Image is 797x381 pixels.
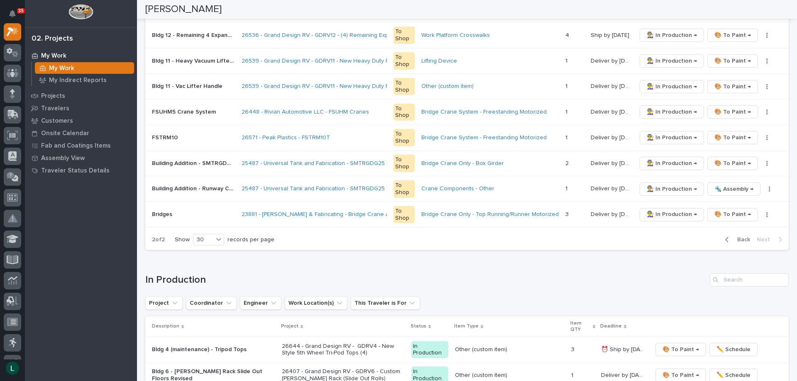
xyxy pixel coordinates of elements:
a: Assembly View [25,152,137,164]
span: 🎨 To Paint → [714,209,751,219]
button: 👨‍🏭 In Production → [640,131,704,144]
p: Deadline [600,322,622,331]
p: Deliver by 10/6/25 [591,158,631,167]
p: 1 [565,133,569,141]
a: Bridge Crane System - Freestanding Motorized [421,109,547,116]
p: Item QTY [570,319,591,334]
a: 26539 - Grand Design RV - GDRV11 - New Heavy Duty PWI Built Vucuum [242,83,430,90]
span: 🎨 To Paint → [714,107,751,117]
span: 👨‍🏭 In Production → [647,133,697,143]
button: Engineer [240,296,281,310]
button: 🎨 To Paint → [707,208,758,221]
button: ✏️ Schedule [709,343,758,356]
button: Notifications [4,5,21,22]
button: 🎨 To Paint → [707,54,758,68]
div: In Production [411,341,448,359]
h1: In Production [145,274,707,286]
span: 🎨 To Paint → [663,345,699,354]
div: To Shop [394,180,415,198]
p: Deliver by 9/29/25 [591,107,631,116]
tr: Building Addition - SMTRGDG25 BridgesBuilding Addition - SMTRGDG25 Bridges 25487 - Universal Tank... [145,150,789,176]
a: Work Platform Crosswalks [421,32,490,39]
button: 👨‍🏭 In Production → [640,29,704,42]
p: Deliver by 10/6/25 [591,184,631,192]
div: 02. Projects [32,34,73,44]
a: 25487 - Universal Tank and Fabrication - SMTRGDG25 Bridges [242,160,407,167]
p: My Work [49,65,74,72]
span: ✏️ Schedule [716,345,751,354]
a: Bridge Crane Only - Top Running/Runner Motorized [421,211,559,218]
button: 🎨 To Paint → [707,29,758,42]
div: To Shop [394,52,415,70]
span: 👨‍🏭 In Production → [647,184,697,194]
div: Notifications35 [10,10,21,23]
div: To Shop [394,27,415,44]
p: Building Addition - Runway Crane Rail [152,184,237,192]
tr: Bldg 4 (maintenance) - Tripod Tops26644 - Grand Design RV - GDRV4 - New Style 5th Wheel Tri-Pod T... [145,337,789,362]
span: 🎨 To Paint → [714,30,751,40]
a: 26536 - Grand Design RV - GDRV12 - (4) Remaining Expandable Crosswalks [242,32,442,39]
div: To Shop [394,104,415,121]
tr: Bldg 11 - Vac Lifter HandleBldg 11 - Vac Lifter Handle 26539 - Grand Design RV - GDRV11 - New Hea... [145,74,789,99]
p: ⏰ Ship by 8/25/25 [601,345,647,353]
p: 26644 - Grand Design RV - GDRV4 - New Style 5th Wheel Tri-Pod Tops (4) [282,343,405,357]
a: Bridge Crane Only - Box Girder [421,160,504,167]
div: To Shop [394,155,415,172]
button: 👨‍🏭 In Production → [640,54,704,68]
a: Other (custom item) [421,83,474,90]
p: Status [411,322,426,331]
p: My Work [41,52,66,60]
tr: FSUHM5 Crane SystemFSUHM5 Crane System 26448 - Rivian Automotive LLC - FSUHM Cranes To ShopBridge... [145,99,789,125]
button: This Traveler is For [351,296,420,310]
p: records per page [227,236,274,243]
button: 🎨 To Paint → [655,343,706,356]
div: To Shop [394,78,415,95]
tr: Bldg 12 - Remaining 4 Expandable CrosswalksBldg 12 - Remaining 4 Expandable Crosswalks 26536 - Gr... [145,22,789,48]
a: Projects [25,90,137,102]
p: Description [152,322,179,331]
button: Coordinator [186,296,237,310]
button: 👨‍🏭 In Production → [640,105,704,119]
span: 🎨 To Paint → [714,82,751,92]
p: FSUHM5 Crane System [152,107,218,116]
p: 1 [565,107,569,116]
p: 1 [571,370,575,379]
span: 👨‍🏭 In Production → [647,56,697,66]
p: Other (custom item) [455,346,565,353]
p: Fab and Coatings Items [41,142,111,150]
p: Projects [41,92,65,100]
tr: Building Addition - Runway Crane RailBuilding Addition - Runway Crane Rail 25487 - Universal Tank... [145,176,789,202]
p: Deliver by 11/3/25 [591,209,631,218]
p: My Indirect Reports [49,77,107,84]
p: Deliver by [DATE] [601,370,647,379]
p: 2 of 2 [145,230,171,250]
a: 26571 - Peak Plastics - FSTRM10T [242,134,330,141]
a: Travelers [25,102,137,114]
p: Other (custom item) [455,372,565,379]
div: 30 [193,235,213,244]
p: Bldg 11 - Heavy Vacuum Lifter System For Skins [152,56,237,65]
p: 35 [18,8,24,14]
button: 🔩 Assembly → [707,182,760,196]
a: 26539 - Grand Design RV - GDRV11 - New Heavy Duty PWI Built Vucuum [242,58,430,65]
input: Search [710,273,789,286]
button: 🎨 To Paint → [707,80,758,93]
a: Traveler Status Details [25,164,137,177]
button: Work Location(s) [285,296,347,310]
p: Deliver by 9/29/25 [591,133,631,141]
p: 1 [565,56,569,65]
h2: [PERSON_NAME] [145,3,222,15]
span: 🔩 Assembly → [714,184,753,194]
span: 🎨 To Paint → [714,56,751,66]
p: Deliver by 9/26/25 [591,81,631,90]
a: My Work [25,49,137,62]
p: Ship by [DATE] [591,30,631,39]
p: 1 [565,184,569,192]
p: Bldg 4 (maintenance) - Tripod Tops [152,346,275,353]
a: 26448 - Rivian Automotive LLC - FSUHM Cranes [242,109,369,116]
p: Travelers [41,105,69,112]
button: users-avatar [4,359,21,377]
a: 23881 - [PERSON_NAME] & Fabricating - Bridge Crane Addition [242,211,407,218]
p: 3 [571,345,576,353]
